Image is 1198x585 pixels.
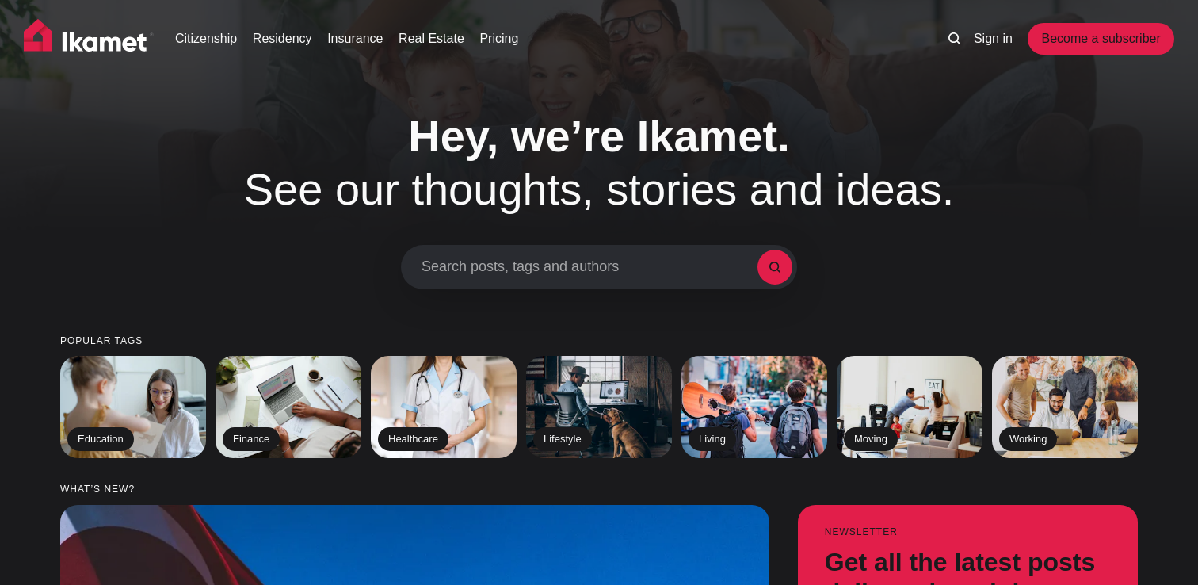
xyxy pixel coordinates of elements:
h2: Healthcare [378,428,448,452]
h2: Lifestyle [533,428,592,452]
a: Working [992,356,1138,458]
a: Residency [253,29,312,48]
h2: Working [999,428,1057,452]
a: Real Estate [399,29,464,48]
a: Become a subscriber [1028,23,1173,55]
span: Hey, we’re Ikamet. [408,111,789,161]
a: Education [60,356,206,458]
a: Living [681,356,827,458]
small: Newsletter [825,527,1111,537]
a: Insurance [327,29,383,48]
h2: Education [67,428,134,452]
a: Moving [837,356,982,458]
a: Citizenship [175,29,237,48]
small: What’s new? [60,484,1138,495]
a: Sign in [974,29,1013,48]
h1: See our thoughts, stories and ideas. [195,109,1003,216]
h2: Finance [223,428,280,452]
small: Popular tags [60,336,1138,346]
h2: Moving [844,428,898,452]
a: Healthcare [371,356,517,458]
img: Ikamet home [24,19,154,59]
a: Lifestyle [526,356,672,458]
h2: Living [689,428,736,452]
a: Finance [216,356,361,458]
span: Search posts, tags and authors [422,258,757,276]
a: Pricing [479,29,518,48]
